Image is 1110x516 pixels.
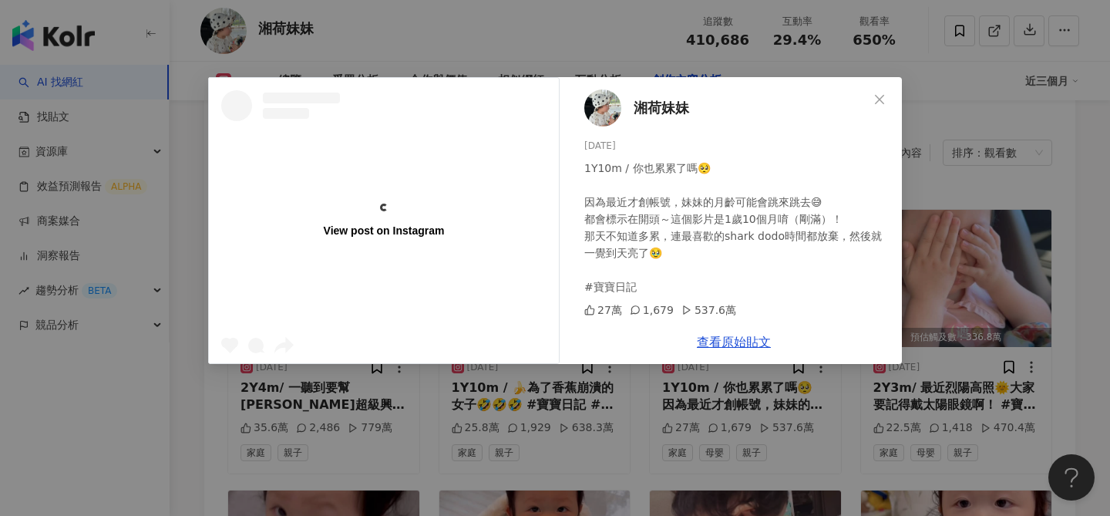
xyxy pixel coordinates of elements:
button: Close [864,84,895,115]
div: 537.6萬 [681,302,736,319]
img: KOL Avatar [584,89,621,126]
a: View post on Instagram [209,78,559,363]
a: 查看原始貼文 [697,335,771,349]
span: close [873,93,886,106]
a: KOL Avatar湘荷妹妹 [584,89,868,126]
div: View post on Instagram [324,224,445,238]
div: 27萬 [584,302,622,319]
div: 1Y10m / 你也累累了嗎🥺 因為最近才創帳號，妹妹的月齡可能會跳來跳去😅 都會標示在開頭～這個影片是1歲10個月唷（剛滿）！ 那天不知道多累，連最喜歡的shark dodo時間都放棄，然後就... [584,160,890,295]
div: [DATE] [584,139,890,153]
div: 1,679 [630,302,674,319]
span: 湘荷妹妹 [634,97,689,119]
